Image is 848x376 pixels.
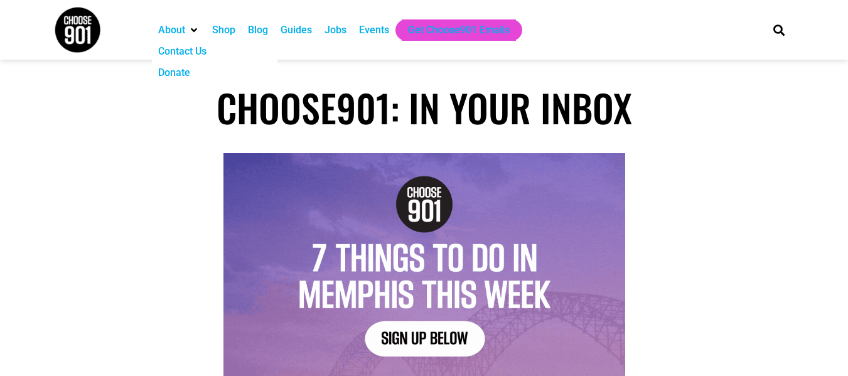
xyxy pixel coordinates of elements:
nav: Main nav [152,19,752,41]
a: Guides [281,23,312,38]
a: Get Choose901 Emails [408,23,510,38]
a: Events [359,23,389,38]
div: About [152,19,206,41]
div: Search [768,19,789,40]
a: Contact Us [158,44,207,59]
a: Donate [158,65,190,80]
a: Blog [248,23,268,38]
a: About [158,23,185,38]
a: Jobs [325,23,346,38]
a: Shop [212,23,235,38]
h1: Choose901: In Your Inbox [54,85,795,130]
